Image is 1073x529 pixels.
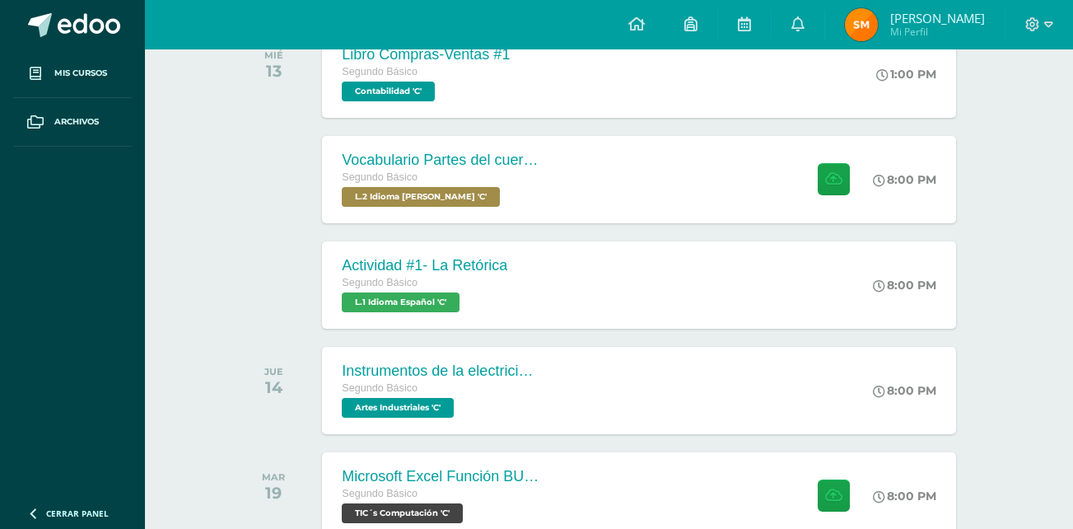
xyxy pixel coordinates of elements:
div: Libro Compras-Ventas #1 [342,46,510,63]
span: Segundo Básico [342,171,418,183]
span: Segundo Básico [342,488,418,499]
div: 13 [264,61,283,81]
div: MIÉ [264,49,283,61]
a: Mis cursos [13,49,132,98]
span: Cerrar panel [46,508,109,519]
div: 8:00 PM [873,172,936,187]
div: MAR [262,471,285,483]
span: TIC´s Computación 'C' [342,503,463,523]
img: fc87af1286553258945a6f695c872327.png [845,8,878,41]
div: 19 [262,483,285,503]
div: 1:00 PM [876,67,936,82]
span: [PERSON_NAME] [890,10,985,26]
div: 8:00 PM [873,489,936,503]
span: Mi Perfil [890,25,985,39]
div: Actividad #1- La Retórica [342,257,507,274]
div: 8:00 PM [873,278,936,293]
div: 14 [264,377,283,397]
span: Archivos [54,115,99,129]
div: 8:00 PM [873,383,936,398]
div: Microsoft Excel Función BUSCAR [342,468,539,485]
div: Instrumentos de la electricidad [342,363,539,380]
span: Mis cursos [54,67,107,80]
div: JUE [264,366,283,377]
span: Segundo Básico [342,66,418,77]
span: Segundo Básico [342,277,418,288]
span: Segundo Básico [342,382,418,394]
span: L.1 Idioma Español 'C' [342,293,460,312]
div: Vocabulario Partes del cuerpo [342,152,539,169]
span: Artes Industriales 'C' [342,398,454,418]
span: Contabilidad 'C' [342,82,435,101]
a: Archivos [13,98,132,147]
span: L.2 Idioma Maya Kaqchikel 'C' [342,187,500,207]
